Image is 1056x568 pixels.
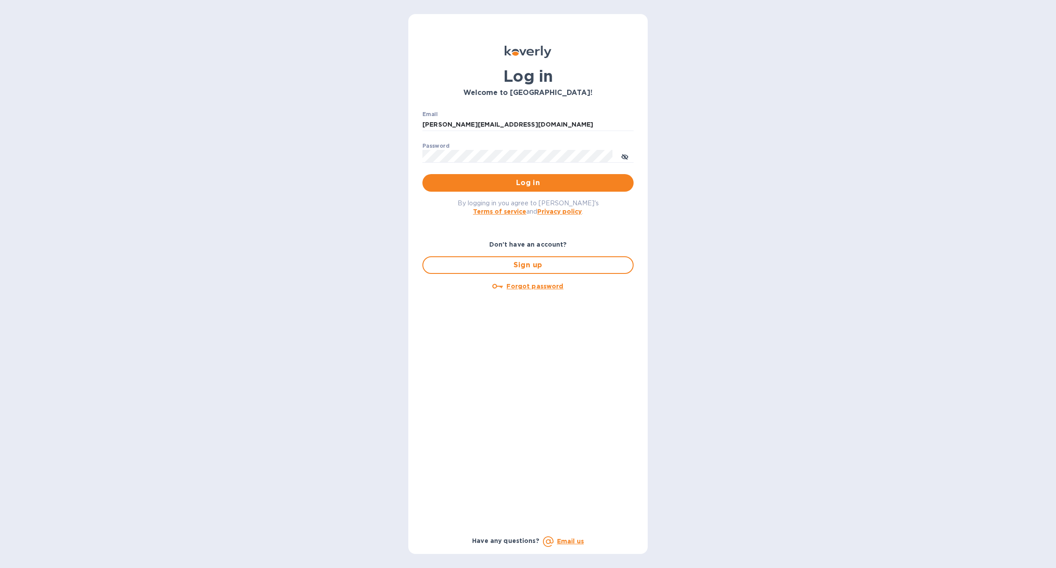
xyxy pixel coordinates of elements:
u: Forgot password [506,283,563,290]
span: Sign up [430,260,626,270]
button: Log in [422,174,634,192]
h1: Log in [422,67,634,85]
label: Email [422,112,438,117]
span: Log in [429,178,627,188]
a: Privacy policy [537,208,582,215]
input: Enter email address [422,118,634,131]
a: Email us [557,538,584,545]
b: Don't have an account? [489,241,567,248]
b: Have any questions? [472,537,539,544]
span: By logging in you agree to [PERSON_NAME]'s and . [458,200,599,215]
a: Terms of service [473,208,526,215]
label: Password [422,143,449,149]
h3: Welcome to [GEOGRAPHIC_DATA]! [422,89,634,97]
img: Koverly [505,46,551,58]
button: Sign up [422,256,634,274]
button: toggle password visibility [616,147,634,165]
